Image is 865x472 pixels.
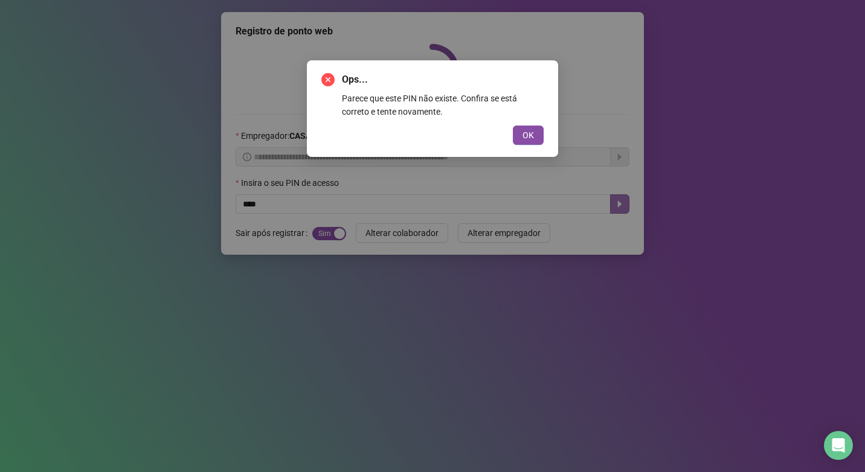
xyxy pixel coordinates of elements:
div: Open Intercom Messenger [824,431,853,460]
span: Ops... [342,72,544,87]
div: Parece que este PIN não existe. Confira se está correto e tente novamente. [342,92,544,118]
span: close-circle [321,73,335,86]
span: OK [523,129,534,142]
button: OK [513,126,544,145]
